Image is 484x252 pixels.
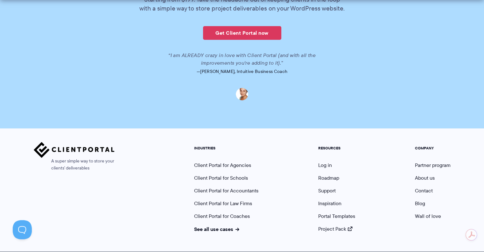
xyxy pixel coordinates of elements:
a: Client Portal for Accountants [194,187,258,194]
p: —[PERSON_NAME], Intuitive Business Coach [63,67,421,76]
a: Wall of love [415,212,441,220]
a: See all use cases [194,225,239,233]
a: About us [415,174,435,182]
h5: COMPANY [415,146,451,150]
a: Portal Templates [318,212,355,220]
span: A super simple way to store your clients' deliverables [34,158,115,172]
a: Client Portal for Law Firms [194,200,252,207]
a: Project Pack [318,225,353,233]
a: Client Portal for Coaches [194,212,250,220]
h5: RESOURCES [318,146,355,150]
p: “I am ALREADY crazy in love with Client Portal (and with all the improvements you're adding to it).” [161,52,323,67]
a: Log in [318,162,332,169]
a: Get Client Portal now [203,26,281,40]
a: Support [318,187,336,194]
h5: INDUSTRIES [194,146,258,150]
a: Inspiration [318,200,341,207]
a: Partner program [415,162,451,169]
a: Contact [415,187,433,194]
a: Client Portal for Schools [194,174,248,182]
iframe: Toggle Customer Support [13,220,32,239]
a: Roadmap [318,174,339,182]
a: Blog [415,200,425,207]
a: Client Portal for Agencies [194,162,251,169]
